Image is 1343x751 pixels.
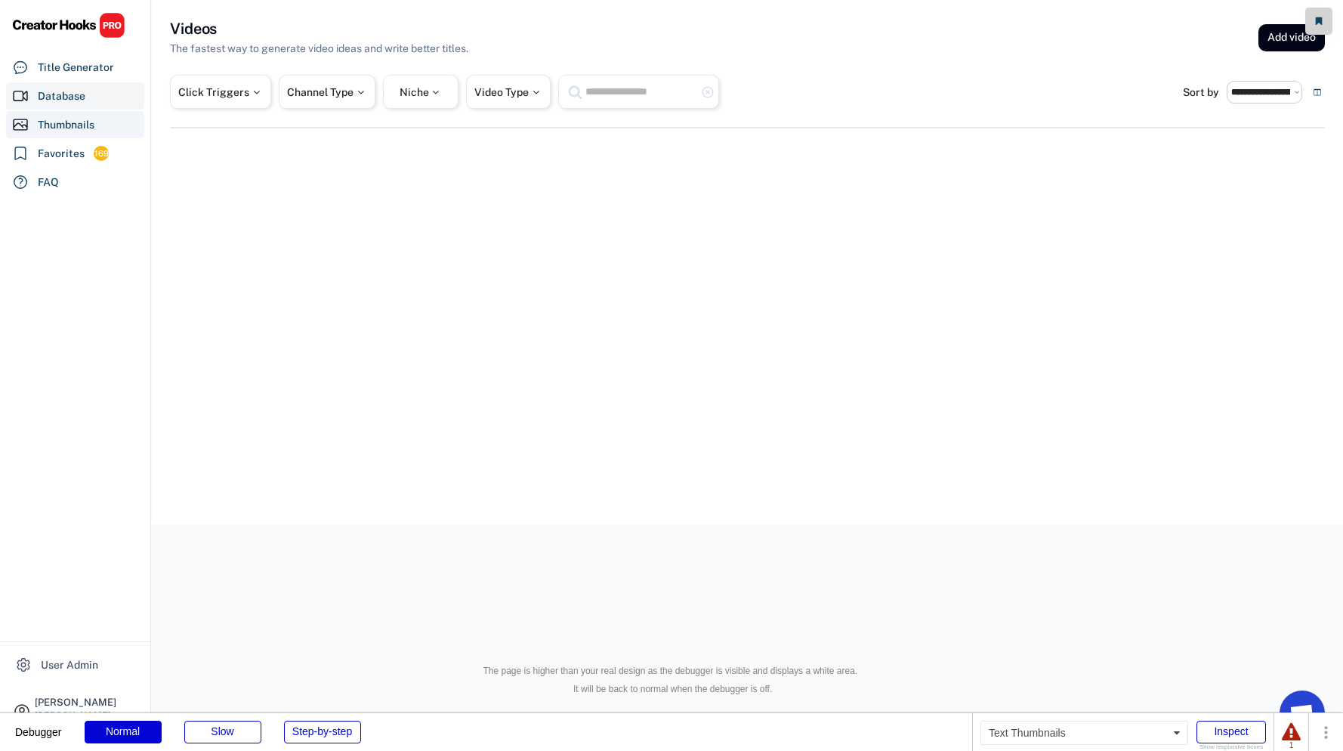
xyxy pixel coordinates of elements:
div: FAQ [38,175,59,190]
a: Open chat [1280,691,1325,736]
div: 169 [94,147,109,160]
div: Show responsive boxes [1196,744,1266,750]
div: Inspect [1196,721,1266,743]
h3: Videos [170,18,217,39]
div: Title Generator [38,60,114,76]
button: Add video [1258,24,1325,51]
div: User Admin [41,657,98,673]
div: Niche [400,87,443,97]
button: highlight_remove [701,85,715,99]
div: Thumbnails [38,117,94,133]
div: Slow [184,721,261,743]
div: 1 [1282,742,1301,749]
div: Click Triggers [178,87,263,97]
div: Channel Type [287,87,367,97]
div: [PERSON_NAME][EMAIL_ADDRESS][DOMAIN_NAME] [35,711,137,738]
div: Sort by [1183,87,1219,97]
img: CHPRO%20Logo.svg [12,12,125,39]
div: Database [38,88,85,104]
div: Favorites [38,146,85,162]
div: The fastest way to generate video ideas and write better titles. [170,41,468,57]
div: Normal [85,721,162,743]
div: Debugger [15,713,62,737]
div: Video Type [474,87,542,97]
div: Step-by-step [284,721,361,743]
div: [PERSON_NAME] [35,697,137,707]
div: Text Thumbnails [980,721,1188,745]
